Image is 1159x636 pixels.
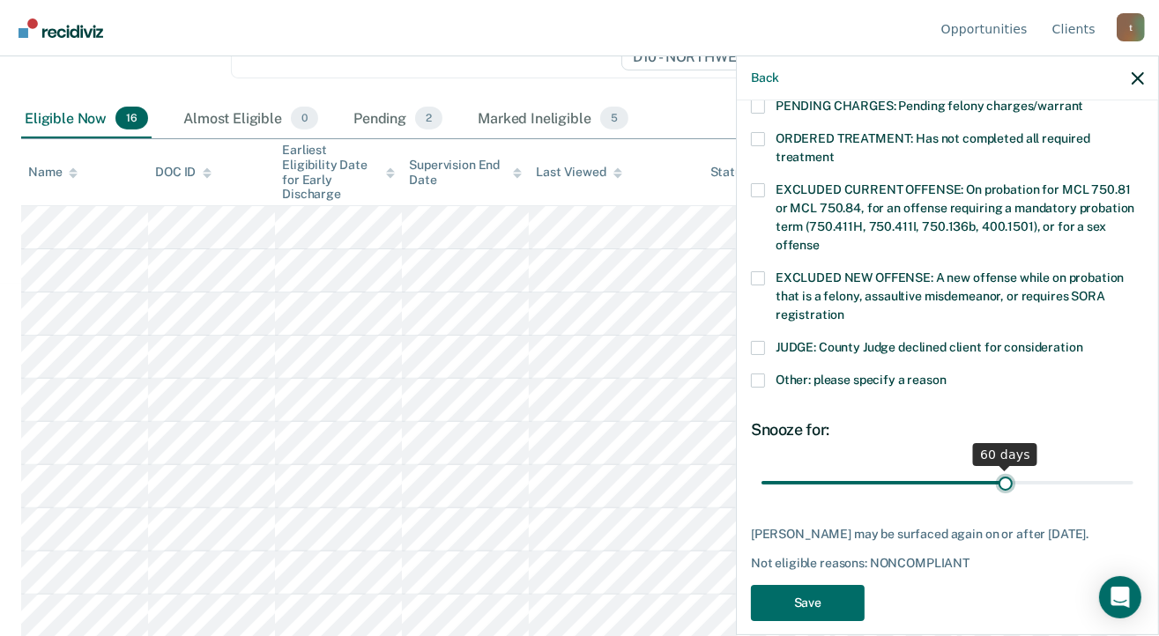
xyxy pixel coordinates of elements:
[621,42,780,70] span: D10 - NORTHWEST
[751,556,1144,571] div: Not eligible reasons: NONCOMPLIANT
[776,182,1134,252] span: EXCLUDED CURRENT OFFENSE: On probation for MCL 750.81 or MCL 750.84, for an offense requiring a m...
[973,443,1037,466] div: 60 days
[409,158,522,188] div: Supervision End Date
[115,107,148,129] span: 16
[1117,13,1145,41] button: Profile dropdown button
[600,107,628,129] span: 5
[282,143,395,202] div: Earliest Eligibility Date for Early Discharge
[776,131,1090,164] span: ORDERED TREATMENT: Has not completed all required treatment
[751,420,1144,440] div: Snooze for:
[776,340,1083,354] span: JUDGE: County Judge declined client for consideration
[350,100,446,138] div: Pending
[751,585,865,621] button: Save
[751,527,1144,542] div: [PERSON_NAME] may be surfaced again on or after [DATE].
[710,165,748,180] div: Status
[751,70,779,85] button: Back
[415,107,442,129] span: 2
[21,100,152,138] div: Eligible Now
[776,373,947,387] span: Other: please specify a reason
[180,100,322,138] div: Almost Eligible
[536,165,621,180] div: Last Viewed
[28,165,78,180] div: Name
[474,100,632,138] div: Marked Ineligible
[1099,576,1141,618] div: Open Intercom Messenger
[291,107,318,129] span: 0
[19,18,103,38] img: Recidiviz
[155,165,212,180] div: DOC ID
[1117,13,1145,41] div: t
[776,270,1124,322] span: EXCLUDED NEW OFFENSE: A new offense while on probation that is a felony, assaultive misdemeanor, ...
[776,99,1083,113] span: PENDING CHARGES: Pending felony charges/warrant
